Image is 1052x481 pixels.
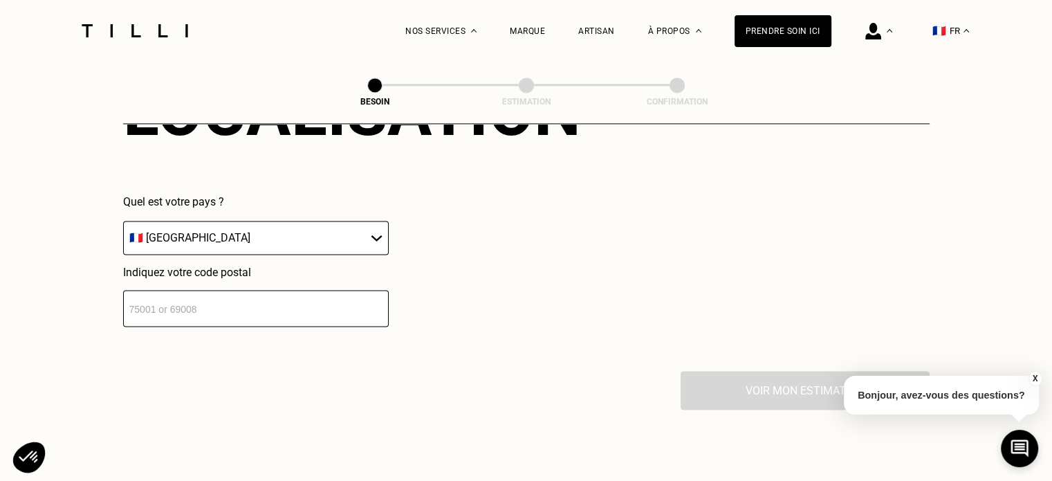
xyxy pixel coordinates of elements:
[844,376,1039,415] p: Bonjour, avez-vous des questions?
[123,266,389,279] p: Indiquez votre code postal
[578,26,615,36] a: Artisan
[932,24,946,37] span: 🇫🇷
[123,195,389,208] p: Quel est votre pays ?
[471,29,477,33] img: Menu déroulant
[735,15,831,47] a: Prendre soin ici
[1028,371,1042,386] button: X
[123,290,389,327] input: 75001 or 69008
[77,24,193,37] img: Logo du service de couturière Tilli
[457,97,596,107] div: Estimation
[887,29,892,33] img: Menu déroulant
[306,97,444,107] div: Besoin
[865,23,881,39] img: icône connexion
[608,97,746,107] div: Confirmation
[696,29,701,33] img: Menu déroulant à propos
[510,26,545,36] a: Marque
[963,29,969,33] img: menu déroulant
